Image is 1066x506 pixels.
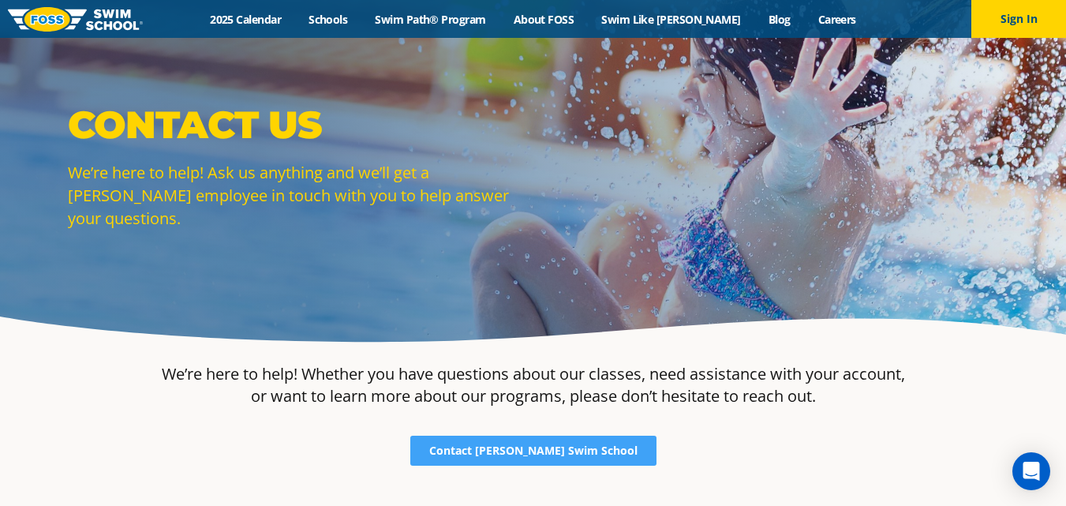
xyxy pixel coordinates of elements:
p: Contact Us [68,101,526,148]
p: We’re here to help! Ask us anything and we’ll get a [PERSON_NAME] employee in touch with you to h... [68,161,526,230]
a: Contact [PERSON_NAME] Swim School [410,436,656,466]
a: Swim Path® Program [361,12,499,27]
a: 2025 Calendar [196,12,295,27]
a: Schools [295,12,361,27]
a: Blog [754,12,804,27]
div: Open Intercom Messenger [1012,452,1050,490]
a: Careers [804,12,870,27]
a: Swim Like [PERSON_NAME] [588,12,755,27]
span: Contact [PERSON_NAME] Swim School [429,445,638,456]
img: FOSS Swim School Logo [8,7,143,32]
a: About FOSS [499,12,588,27]
p: We’re here to help! Whether you have questions about our classes, need assistance with your accou... [161,363,906,407]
